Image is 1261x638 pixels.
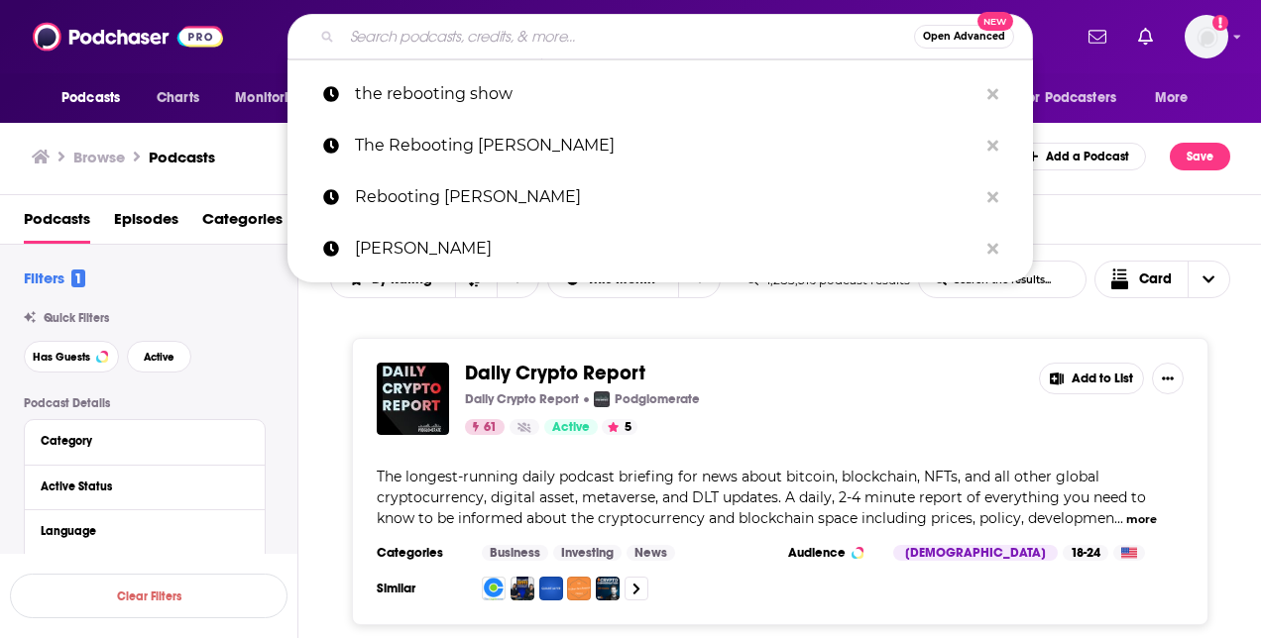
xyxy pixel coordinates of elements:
img: Podchaser - Follow, Share and Rate Podcasts [33,18,223,55]
p: Podcast Details [24,396,266,410]
span: Logged in as amooers [1185,15,1228,58]
a: Categories [202,203,283,244]
button: Clear Filters [10,574,287,618]
h3: Audience [788,545,877,561]
img: The Crypto Conversation [596,577,620,600]
a: Podcasts [24,203,90,244]
h3: Browse [73,148,125,166]
span: Charts [157,84,199,112]
button: Save [1170,143,1230,170]
span: Active [144,352,174,363]
p: Brian Morrissey [355,223,977,274]
button: open menu [548,272,679,286]
span: 61 [484,418,497,438]
h3: Categories [377,545,466,561]
div: Search podcasts, credits, & more... [287,14,1033,59]
a: Charts [144,79,211,117]
button: Category [41,428,249,453]
a: Rebooting [PERSON_NAME] [287,171,1033,223]
div: Category [41,434,236,448]
button: Has Guests [24,341,119,372]
button: Open AdvancedNew [914,25,1014,49]
button: open menu [331,272,455,286]
span: Active [552,418,590,438]
img: QuantLayer Podcast [539,577,563,600]
p: the rebooting show [355,68,977,120]
p: Podglomerate [615,391,700,407]
img: Wen Lambo Crypto Podcast [511,577,534,600]
a: Episodes [114,203,178,244]
span: Daily Crypto Report [465,361,645,385]
p: Daily Crypto Report [465,391,579,407]
span: Monitoring [235,84,305,112]
button: Active Status [41,474,249,498]
div: Language [41,524,236,538]
a: Show notifications dropdown [1081,20,1114,53]
div: Active Status [41,479,236,493]
svg: Add a profile image [1212,15,1228,31]
span: ... [1114,509,1123,527]
input: Search podcasts, credits, & more... [342,21,914,53]
button: Add to List [1039,363,1144,394]
button: open menu [1141,79,1213,117]
button: Choose View [1094,261,1231,298]
button: Active [127,341,191,372]
a: 61 [465,419,505,435]
button: 5 [602,419,637,435]
a: Add a Podcast [1011,143,1147,170]
a: PodglomeratePodglomerate [594,391,700,407]
a: [PERSON_NAME] [287,223,1033,274]
button: open menu [1008,79,1145,117]
a: News [627,545,675,561]
a: The Rebooting [PERSON_NAME] [287,120,1033,171]
span: More [1155,84,1189,112]
span: New [977,12,1013,31]
span: The longest-running daily podcast briefing for news about bitcoin, blockchain, NFTs, and all othe... [377,468,1146,527]
a: Show notifications dropdown [1130,20,1161,53]
span: Quick Filters [44,311,109,325]
span: Podcasts [61,84,120,112]
h2: Filters [24,268,85,287]
div: [DEMOGRAPHIC_DATA] [893,545,1058,561]
p: Rebooting Brian Morrissey [355,171,977,223]
span: Open Advanced [923,32,1005,42]
span: Card [1139,272,1172,286]
span: 1 [71,269,85,287]
img: The Cryptoverse [482,577,506,600]
img: Podglomerate [594,391,610,407]
span: This Month [588,272,662,286]
button: open menu [221,79,331,117]
button: Language [41,518,249,543]
a: Daily Crypto Report [465,363,645,384]
span: By Rating [372,272,439,286]
button: open menu [48,79,146,117]
span: Has Guests [33,352,90,363]
a: Investing [553,545,622,561]
a: Business [482,545,548,561]
p: The Rebooting Brian Morrissey [355,120,977,171]
img: Daily Crypto Report [377,363,449,435]
a: the rebooting show [287,68,1033,120]
button: Show More Button [1152,363,1184,394]
h3: Similar [377,581,466,596]
button: more [1126,511,1157,528]
div: 18-24 [1063,545,1108,561]
img: The DYOR Podcast - Blockchain, Bitcoin & Cryptocurrency [567,577,591,600]
span: For Podcasters [1021,84,1116,112]
button: Show profile menu [1185,15,1228,58]
img: User Profile [1185,15,1228,58]
a: Active [544,419,598,435]
a: Podcasts [149,148,215,166]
